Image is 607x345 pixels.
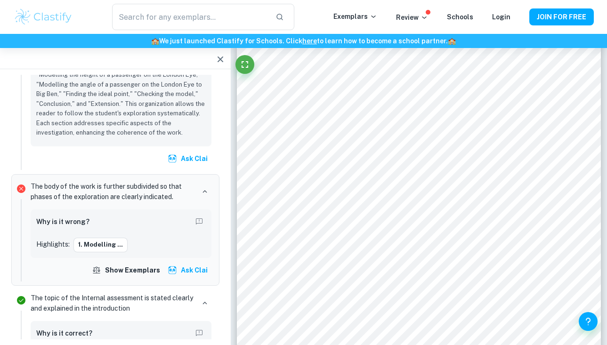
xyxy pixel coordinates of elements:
[235,55,254,74] button: Fullscreen
[396,12,428,23] p: Review
[302,37,317,45] a: here
[2,36,605,46] h6: We just launched Clastify for Schools. Click to learn how to become a school partner.
[36,217,89,227] h6: Why is it wrong?
[193,215,206,228] button: Report mistake/confusion
[166,150,211,167] button: Ask Clai
[31,293,194,313] p: The topic of the Internal assessment is stated clearly and explained in the introduction
[333,11,377,22] p: Exemplars
[36,61,206,137] p: The IA was divided into sections, including "Introduction," "Modelling the height of a passenger ...
[31,181,194,202] p: The body of the work is further subdivided so that phases of the exploration are clearly indicated.
[492,13,510,21] a: Login
[73,238,128,252] button: 1. Modelling ...
[16,295,27,306] svg: Correct
[90,262,164,279] button: Show exemplars
[112,4,267,30] input: Search for any exemplars...
[193,327,206,340] button: Report mistake/confusion
[36,239,70,249] p: Highlights:
[151,37,159,45] span: 🏫
[448,37,456,45] span: 🏫
[14,8,73,26] img: Clastify logo
[166,262,211,279] button: Ask Clai
[579,312,598,331] button: Help and Feedback
[16,183,27,194] svg: Incorrect
[168,154,177,163] img: clai.svg
[36,328,92,338] h6: Why is it correct?
[168,265,177,275] img: clai.svg
[447,13,473,21] a: Schools
[529,8,594,25] button: JOIN FOR FREE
